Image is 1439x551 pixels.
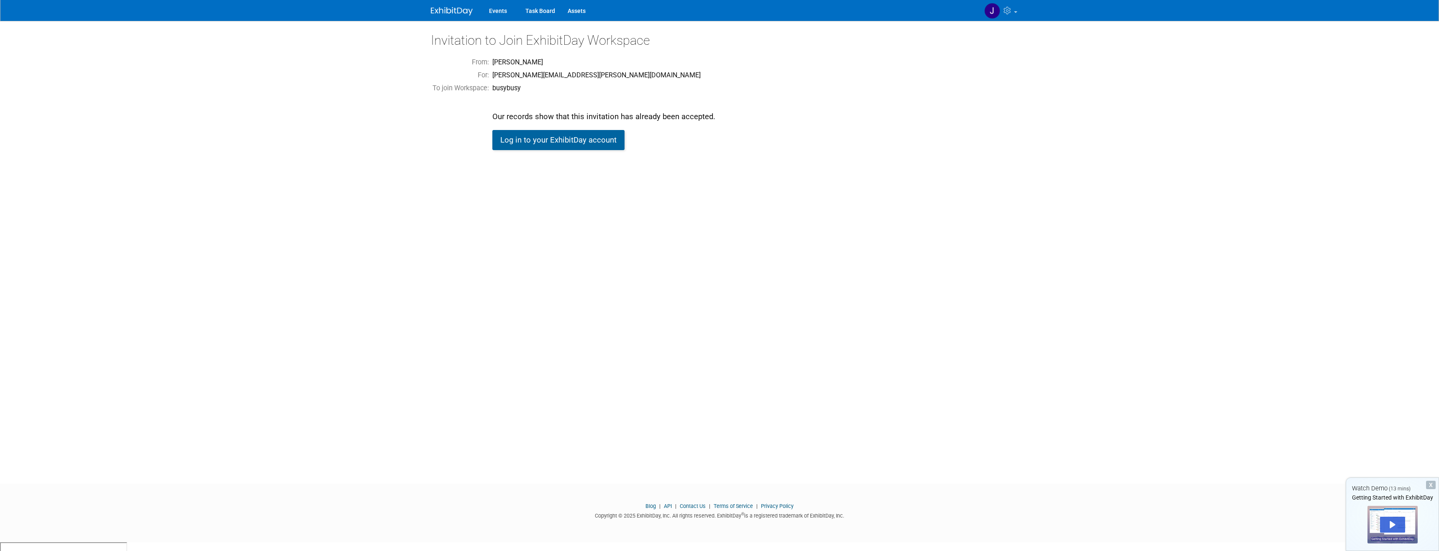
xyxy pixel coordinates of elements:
[1346,493,1439,502] div: Getting Started with ExhibitDay
[664,503,672,509] a: API
[1346,484,1439,493] div: Watch Demo
[761,503,794,509] a: Privacy Policy
[714,503,753,509] a: Terms of Service
[657,503,663,509] span: |
[1426,481,1436,489] div: Dismiss
[673,503,679,509] span: |
[741,512,744,516] sup: ®
[491,69,717,82] td: [PERSON_NAME][EMAIL_ADDRESS][PERSON_NAME][DOMAIN_NAME]
[431,56,491,69] td: From:
[492,97,715,122] div: Our records show that this invitation has already been accepted.
[707,503,712,509] span: |
[492,130,625,150] a: Log in to your ExhibitDay account
[491,82,717,95] td: busybusy
[754,503,760,509] span: |
[984,3,1000,19] img: Jacob Smiley
[431,33,1008,48] h2: Invitation to Join ExhibitDay Workspace
[431,69,491,82] td: For:
[431,82,491,95] td: To join Workspace:
[491,56,717,69] td: [PERSON_NAME]
[645,503,656,509] a: Blog
[1380,517,1405,533] div: Play
[1389,486,1411,492] span: (13 mins)
[431,7,473,15] img: ExhibitDay
[680,503,706,509] a: Contact Us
